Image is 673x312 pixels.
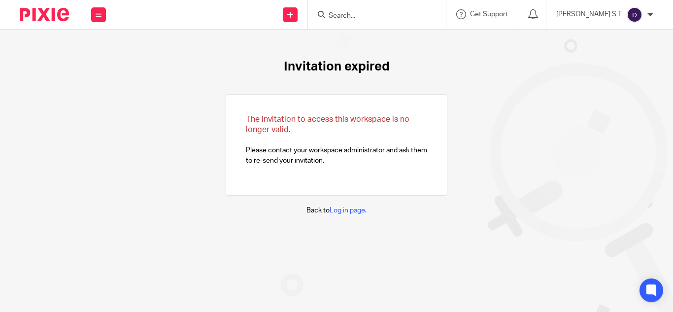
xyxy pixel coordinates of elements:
[306,206,367,215] p: Back to .
[284,59,390,74] h1: Invitation expired
[470,11,508,18] span: Get Support
[246,114,427,166] p: Please contact your workspace administrator and ask them to re-send your invitation.
[627,7,642,23] img: svg%3E
[328,12,416,21] input: Search
[330,207,365,214] a: Log in page
[246,115,409,134] span: The invitation to access this workspace is no longer valid.
[20,8,69,21] img: Pixie
[556,9,622,19] p: [PERSON_NAME] S T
